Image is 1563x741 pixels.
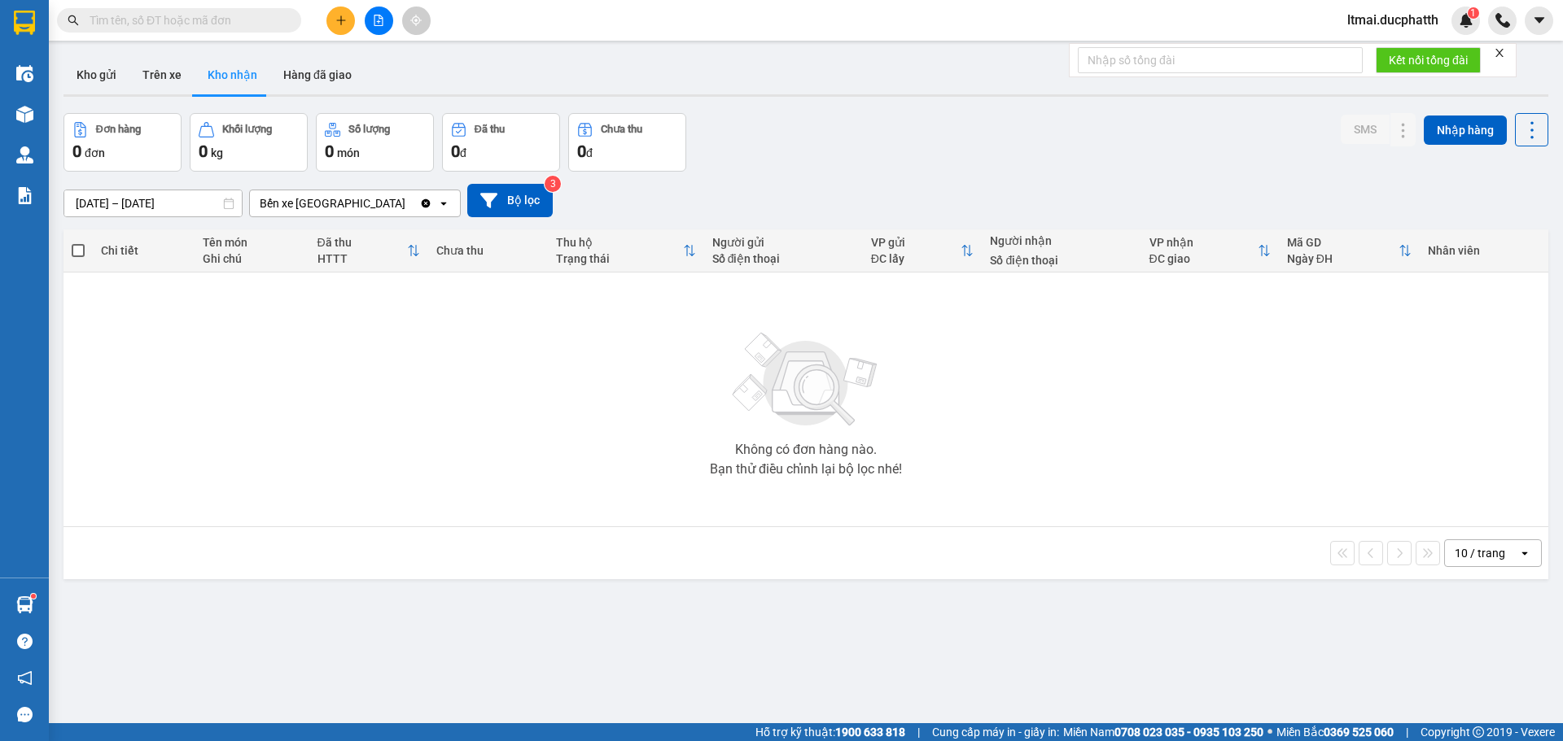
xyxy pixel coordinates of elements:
[17,670,33,686] span: notification
[1141,229,1279,272] th: Toggle SortBy
[63,113,182,172] button: Đơn hàng0đơn
[410,15,422,26] span: aim
[16,187,33,204] img: solution-icon
[1532,13,1547,28] span: caret-down
[1470,7,1476,19] span: 1
[203,236,301,249] div: Tên món
[195,55,270,94] button: Kho nhận
[1276,723,1394,741] span: Miền Bắc
[1525,7,1553,35] button: caret-down
[601,124,642,135] div: Chưa thu
[1334,10,1451,30] span: ltmai.ducphatth
[460,146,466,159] span: đ
[712,252,855,265] div: Số điện thoại
[16,106,33,123] img: warehouse-icon
[326,7,355,35] button: plus
[309,229,429,272] th: Toggle SortBy
[101,244,186,257] div: Chi tiết
[863,229,983,272] th: Toggle SortBy
[1341,115,1390,144] button: SMS
[475,124,505,135] div: Đã thu
[373,15,384,26] span: file-add
[190,113,308,172] button: Khối lượng0kg
[725,323,887,437] img: svg+xml;base64,PHN2ZyBjbGFzcz0ibGlzdC1wbHVnX19zdmciIHhtbG5zPSJodHRwOi8vd3d3LnczLm9yZy8yMDAwL3N2Zy...
[16,596,33,613] img: warehouse-icon
[199,142,208,161] span: 0
[1063,723,1263,741] span: Miền Nam
[548,229,704,272] th: Toggle SortBy
[72,142,81,161] span: 0
[270,55,365,94] button: Hàng đã giao
[1149,252,1258,265] div: ĐC giao
[586,146,593,159] span: đ
[402,7,431,35] button: aim
[63,55,129,94] button: Kho gửi
[568,113,686,172] button: Chưa thu0đ
[735,443,877,456] div: Không có đơn hàng nào.
[96,124,141,135] div: Đơn hàng
[316,113,434,172] button: Số lượng0món
[556,252,683,265] div: Trạng thái
[16,146,33,163] img: warehouse-icon
[1376,47,1481,73] button: Kết nối tổng đài
[1267,729,1272,735] span: ⚪️
[31,594,36,599] sup: 1
[1495,13,1510,28] img: phone-icon
[442,113,560,172] button: Đã thu0đ
[1406,723,1408,741] span: |
[451,142,460,161] span: 0
[325,142,334,161] span: 0
[335,15,347,26] span: plus
[16,65,33,82] img: warehouse-icon
[990,254,1132,267] div: Số điện thoại
[1518,547,1531,560] svg: open
[129,55,195,94] button: Trên xe
[85,146,105,159] span: đơn
[365,7,393,35] button: file-add
[710,463,902,476] div: Bạn thử điều chỉnh lại bộ lọc nhé!
[1324,726,1394,739] strong: 0369 525 060
[419,197,432,210] svg: Clear value
[1473,726,1484,738] span: copyright
[436,244,540,257] div: Chưa thu
[17,634,33,649] span: question-circle
[222,124,272,135] div: Khối lượng
[932,723,1059,741] span: Cung cấp máy in - giấy in:
[203,252,301,265] div: Ghi chú
[1428,244,1540,257] div: Nhân viên
[337,146,360,159] span: món
[871,252,961,265] div: ĐC lấy
[407,195,409,211] input: Selected Bến xe Hoằng Hóa.
[260,195,405,211] div: Bến xe [GEOGRAPHIC_DATA]
[1468,7,1479,19] sup: 1
[64,190,242,216] input: Select a date range.
[577,142,586,161] span: 0
[990,234,1132,247] div: Người nhận
[1389,51,1468,69] span: Kết nối tổng đài
[1494,47,1505,59] span: close
[755,723,905,741] span: Hỗ trợ kỹ thuật:
[1279,229,1420,272] th: Toggle SortBy
[317,252,408,265] div: HTTT
[17,707,33,722] span: message
[1455,545,1505,561] div: 10 / trang
[917,723,920,741] span: |
[545,176,561,192] sup: 3
[1287,252,1399,265] div: Ngày ĐH
[712,236,855,249] div: Người gửi
[68,15,79,26] span: search
[1149,236,1258,249] div: VP nhận
[1078,47,1363,73] input: Nhập số tổng đài
[14,11,35,35] img: logo-vxr
[1459,13,1473,28] img: icon-new-feature
[556,236,683,249] div: Thu hộ
[1287,236,1399,249] div: Mã GD
[317,236,408,249] div: Đã thu
[871,236,961,249] div: VP gửi
[437,197,450,210] svg: open
[90,11,282,29] input: Tìm tên, số ĐT hoặc mã đơn
[211,146,223,159] span: kg
[835,726,905,739] strong: 1900 633 818
[1114,726,1263,739] strong: 0708 023 035 - 0935 103 250
[348,124,390,135] div: Số lượng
